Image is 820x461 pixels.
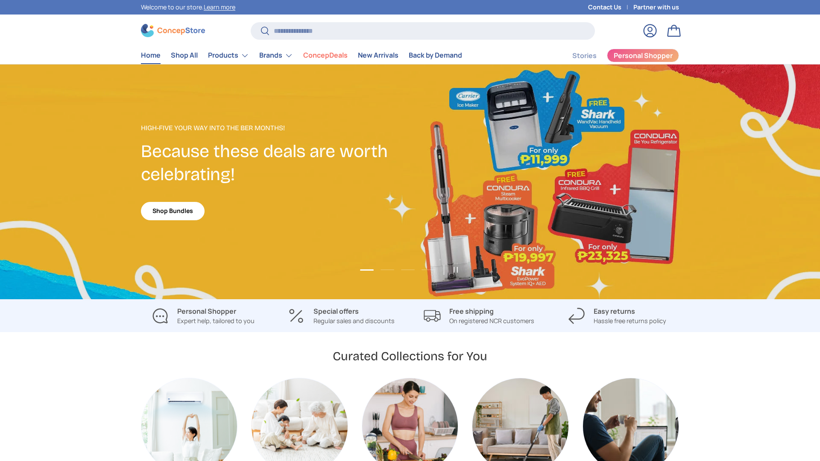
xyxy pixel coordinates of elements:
[333,348,487,364] h2: Curated Collections for You
[313,306,359,316] strong: Special offers
[259,47,293,64] a: Brands
[171,47,198,64] a: Shop All
[203,47,254,64] summary: Products
[141,306,265,326] a: Personal Shopper Expert help, tailored to you
[409,47,462,64] a: Back by Demand
[141,123,410,133] p: High-Five Your Way Into the Ber Months!
[177,316,255,326] p: Expert help, tailored to you
[303,47,348,64] a: ConcepDeals
[177,306,236,316] strong: Personal Shopper
[208,47,249,64] a: Products
[588,3,633,12] a: Contact Us
[633,3,679,12] a: Partner with us
[141,47,161,64] a: Home
[417,306,541,326] a: Free shipping On registered NCR customers
[141,140,410,186] h2: Because these deals are worth celebrating!
[594,306,635,316] strong: Easy returns
[254,47,298,64] summary: Brands
[614,52,673,59] span: Personal Shopper
[607,49,679,62] a: Personal Shopper
[313,316,395,326] p: Regular sales and discounts
[141,24,205,37] img: ConcepStore
[358,47,398,64] a: New Arrivals
[572,47,597,64] a: Stories
[449,306,494,316] strong: Free shipping
[594,316,666,326] p: Hassle free returns policy
[141,3,235,12] p: Welcome to our store.
[204,3,235,11] a: Learn more
[141,202,205,220] a: Shop Bundles
[449,316,534,326] p: On registered NCR customers
[555,306,679,326] a: Easy returns Hassle free returns policy
[552,47,679,64] nav: Secondary
[141,47,462,64] nav: Primary
[279,306,403,326] a: Special offers Regular sales and discounts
